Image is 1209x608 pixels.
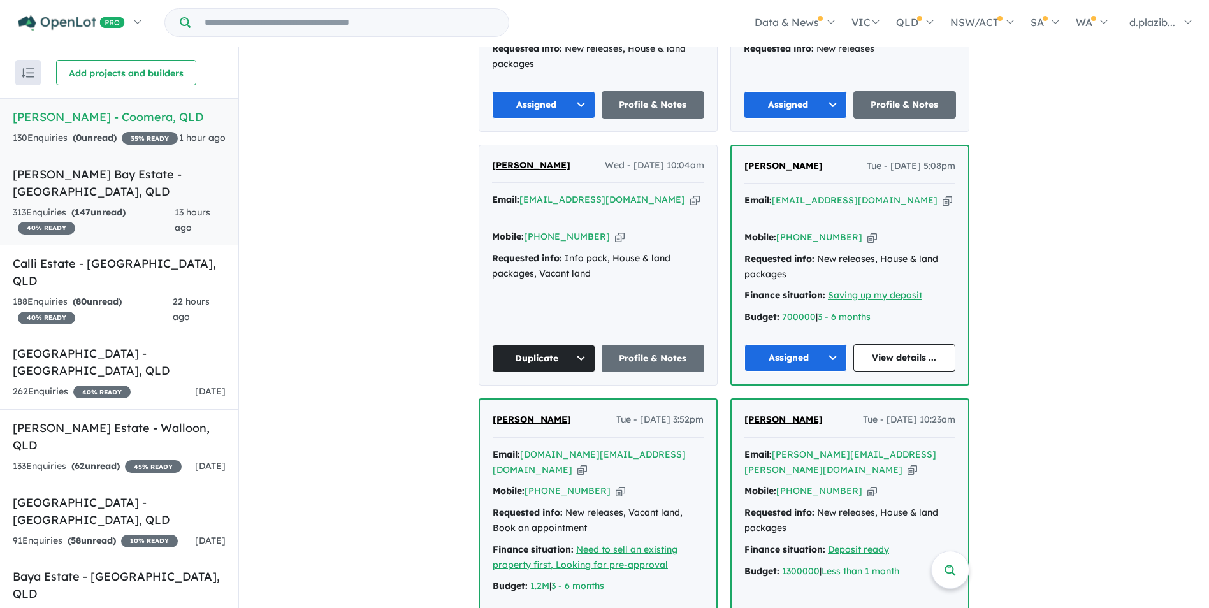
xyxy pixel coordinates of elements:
[13,205,175,236] div: 313 Enquir ies
[173,296,210,322] span: 22 hours ago
[828,544,889,555] a: Deposit ready
[175,206,210,233] span: 13 hours ago
[577,463,587,477] button: Copy
[493,544,574,555] strong: Finance situation:
[776,231,862,243] a: [PHONE_NUMBER]
[863,412,955,428] span: Tue - [DATE] 10:23am
[602,345,705,372] a: Profile & Notes
[76,132,82,143] span: 0
[13,459,182,474] div: 133 Enquir ies
[867,484,877,498] button: Copy
[492,41,704,72] div: New releases, House & land packages
[492,158,570,173] a: [PERSON_NAME]
[71,460,120,472] strong: ( unread)
[76,296,87,307] span: 80
[867,159,955,174] span: Tue - [DATE] 5:08pm
[493,579,704,594] div: |
[867,231,877,244] button: Copy
[744,252,955,282] div: New releases, House & land packages
[782,565,820,577] a: 1300000
[195,460,226,472] span: [DATE]
[822,565,899,577] a: Less than 1 month
[744,565,779,577] strong: Budget:
[1129,16,1175,29] span: d.plazib...
[75,206,90,218] span: 147
[13,294,173,325] div: 188 Enquir ies
[13,345,226,379] h5: [GEOGRAPHIC_DATA] - [GEOGRAPHIC_DATA] , QLD
[122,132,178,145] span: 35 % READY
[616,484,625,498] button: Copy
[75,460,85,472] span: 62
[13,419,226,454] h5: [PERSON_NAME] Estate - Walloon , QLD
[744,160,823,171] span: [PERSON_NAME]
[828,289,922,301] a: Saving up my deposit
[493,580,528,591] strong: Budget:
[493,414,571,425] span: [PERSON_NAME]
[782,311,816,322] a: 700000
[744,507,814,518] strong: Requested info:
[18,15,125,31] img: Openlot PRO Logo White
[493,544,677,570] a: Need to sell an existing property first, Looking for pre-approval
[125,460,182,473] span: 45 % READY
[530,580,549,591] a: 1.2M
[13,131,178,146] div: 130 Enquir ies
[551,580,604,591] a: 3 - 6 months
[616,412,704,428] span: Tue - [DATE] 3:52pm
[818,311,871,322] u: 3 - 6 months
[492,91,595,119] button: Assigned
[73,386,131,398] span: 40 % READY
[744,253,814,264] strong: Requested info:
[13,568,226,602] h5: Baya Estate - [GEOGRAPHIC_DATA] , QLD
[525,485,611,496] a: [PHONE_NUMBER]
[13,533,178,549] div: 91 Enquir ies
[744,159,823,174] a: [PERSON_NAME]
[13,384,131,400] div: 262 Enquir ies
[690,193,700,206] button: Copy
[615,230,625,243] button: Copy
[908,463,917,477] button: Copy
[18,312,75,324] span: 40 % READY
[71,535,81,546] span: 58
[744,311,779,322] strong: Budget:
[68,535,116,546] strong: ( unread)
[772,194,938,206] a: [EMAIL_ADDRESS][DOMAIN_NAME]
[744,344,847,372] button: Assigned
[744,43,814,54] strong: Requested info:
[744,449,936,475] a: [PERSON_NAME][EMAIL_ADDRESS][PERSON_NAME][DOMAIN_NAME]
[193,9,506,36] input: Try estate name, suburb, builder or developer
[13,494,226,528] h5: [GEOGRAPHIC_DATA] - [GEOGRAPHIC_DATA] , QLD
[853,91,957,119] a: Profile & Notes
[492,43,562,54] strong: Requested info:
[13,166,226,200] h5: [PERSON_NAME] Bay Estate - [GEOGRAPHIC_DATA] , QLD
[493,449,686,475] a: [DOMAIN_NAME][EMAIL_ADDRESS][DOMAIN_NAME]
[744,449,772,460] strong: Email:
[492,252,562,264] strong: Requested info:
[744,41,956,57] div: New releases
[492,251,704,282] div: Info pack, House & land packages, Vacant land
[492,159,570,171] span: [PERSON_NAME]
[179,132,226,143] span: 1 hour ago
[493,412,571,428] a: [PERSON_NAME]
[744,485,776,496] strong: Mobile:
[13,108,226,126] h5: [PERSON_NAME] - Coomera , QLD
[492,345,595,372] button: Duplicate
[776,485,862,496] a: [PHONE_NUMBER]
[121,535,178,547] span: 10 % READY
[13,255,226,289] h5: Calli Estate - [GEOGRAPHIC_DATA] , QLD
[853,344,956,372] a: View details ...
[943,194,952,207] button: Copy
[73,296,122,307] strong: ( unread)
[492,231,524,242] strong: Mobile:
[744,289,825,301] strong: Finance situation:
[492,194,519,205] strong: Email:
[493,505,704,536] div: New releases, Vacant land, Book an appointment
[744,231,776,243] strong: Mobile:
[519,194,685,205] a: [EMAIL_ADDRESS][DOMAIN_NAME]
[18,222,75,235] span: 40 % READY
